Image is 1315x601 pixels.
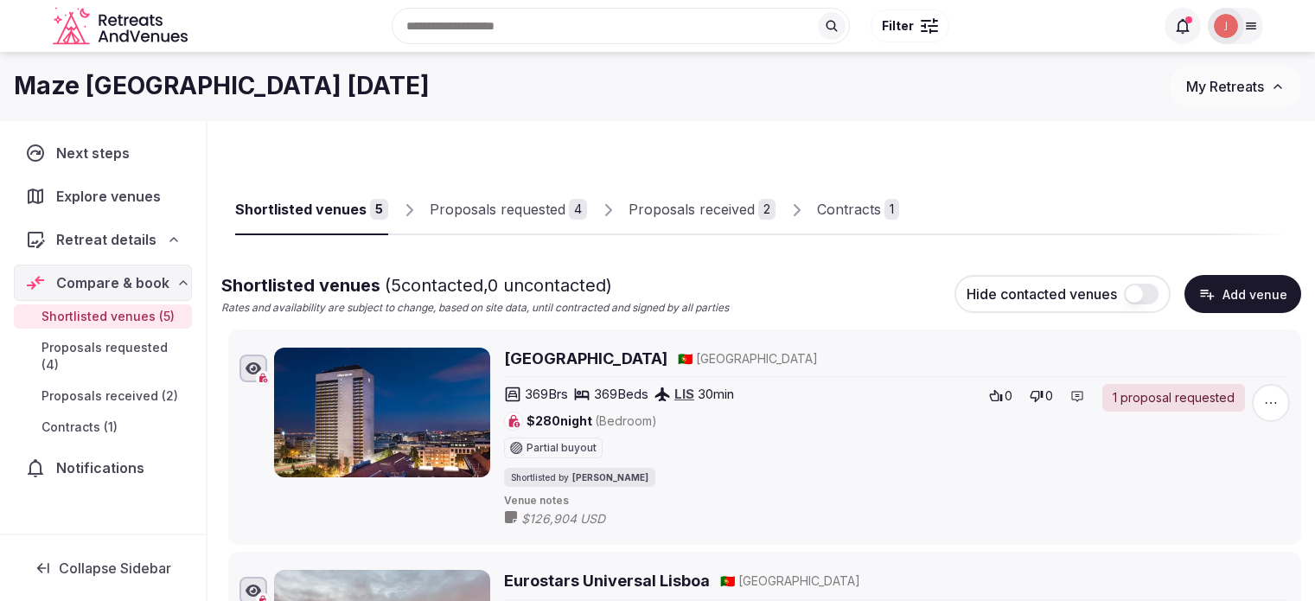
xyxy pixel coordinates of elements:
[594,385,648,403] span: 369 Beds
[14,549,192,587] button: Collapse Sidebar
[1005,387,1012,405] span: 0
[696,350,818,368] span: [GEOGRAPHIC_DATA]
[56,457,151,478] span: Notifications
[629,199,755,220] div: Proposals received
[521,510,640,527] span: $126,904 USD
[738,572,860,590] span: [GEOGRAPHIC_DATA]
[56,186,168,207] span: Explore venues
[56,272,169,293] span: Compare & book
[629,185,776,235] a: Proposals received2
[274,348,490,477] img: Sheraton Lisboa Hotel & Spa
[14,178,192,214] a: Explore venues
[53,7,191,46] svg: Retreats and Venues company logo
[1102,384,1245,412] a: 1 proposal requested
[678,350,693,368] button: 🇵🇹
[56,229,156,250] span: Retreat details
[674,386,694,402] a: LIS
[504,494,1290,508] span: Venue notes
[1214,14,1238,38] img: Joanna Asiukiewicz
[430,185,587,235] a: Proposals requested4
[14,135,192,171] a: Next steps
[504,468,655,487] div: Shortlisted by
[14,415,192,439] a: Contracts (1)
[41,308,175,325] span: Shortlisted venues (5)
[235,185,388,235] a: Shortlisted venues5
[1170,65,1301,108] button: My Retreats
[430,199,565,220] div: Proposals requested
[569,199,587,220] div: 4
[572,471,648,483] span: [PERSON_NAME]
[504,348,667,369] a: [GEOGRAPHIC_DATA]
[385,275,612,296] span: ( 5 contacted, 0 uncontacted)
[720,572,735,590] button: 🇵🇹
[884,199,899,220] div: 1
[678,351,693,366] span: 🇵🇹
[59,559,171,577] span: Collapse Sidebar
[221,275,612,296] span: Shortlisted venues
[14,304,192,329] a: Shortlisted venues (5)
[221,301,729,316] p: Rates and availability are subject to change, based on site data, until contracted and signed by ...
[14,336,192,377] a: Proposals requested (4)
[41,339,185,374] span: Proposals requested (4)
[370,199,388,220] div: 5
[817,185,899,235] a: Contracts1
[14,450,192,486] a: Notifications
[14,69,430,103] h1: Maze [GEOGRAPHIC_DATA] [DATE]
[1045,387,1053,405] span: 0
[758,199,776,220] div: 2
[1025,384,1058,408] button: 0
[14,384,192,408] a: Proposals received (2)
[527,443,597,453] span: Partial buyout
[1186,78,1264,95] span: My Retreats
[698,385,734,403] span: 30 min
[720,573,735,588] span: 🇵🇹
[53,7,191,46] a: Visit the homepage
[595,413,657,428] span: (Bedroom)
[871,10,949,42] button: Filter
[967,285,1117,303] span: Hide contacted venues
[504,570,710,591] a: Eurostars Universal Lisboa
[41,387,178,405] span: Proposals received (2)
[1184,275,1301,313] button: Add venue
[41,419,118,436] span: Contracts (1)
[984,384,1018,408] button: 0
[882,17,914,35] span: Filter
[525,385,568,403] span: 369 Brs
[527,412,657,430] span: $280 night
[817,199,881,220] div: Contracts
[56,143,137,163] span: Next steps
[235,199,367,220] div: Shortlisted venues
